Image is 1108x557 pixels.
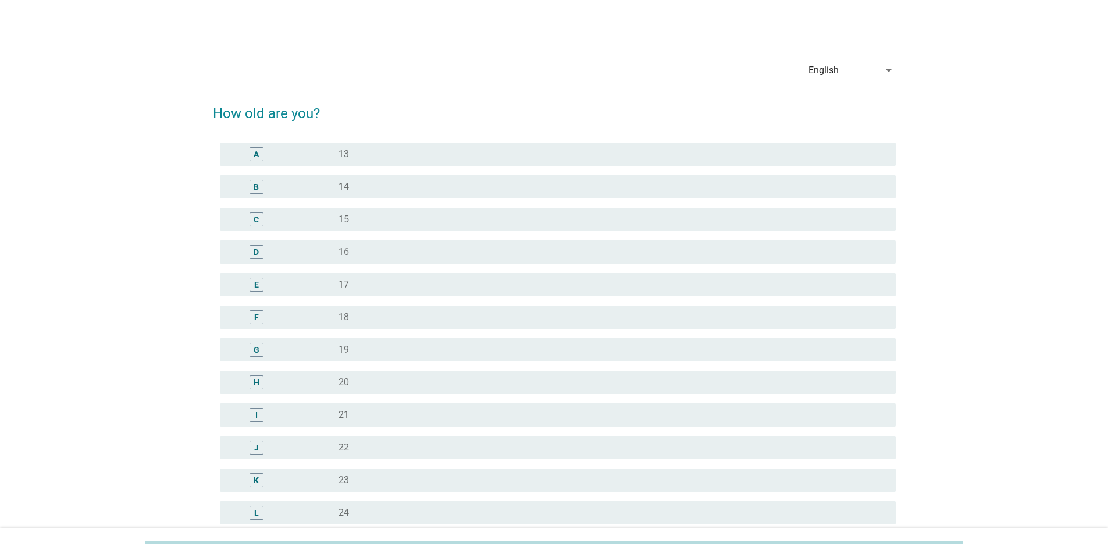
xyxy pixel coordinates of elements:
div: C [254,213,259,225]
div: B [254,180,259,193]
label: 19 [339,344,349,356]
label: 23 [339,474,349,486]
label: 21 [339,409,349,421]
div: E [254,278,259,290]
label: 17 [339,279,349,290]
div: D [254,246,259,258]
label: 22 [339,442,349,453]
div: A [254,148,259,160]
div: J [254,441,259,453]
div: F [254,311,259,323]
div: G [254,343,259,356]
label: 13 [339,148,349,160]
div: L [254,506,259,519]
div: English [808,65,839,76]
div: I [255,409,258,421]
label: 20 [339,377,349,388]
label: 15 [339,214,349,225]
i: arrow_drop_down [882,63,896,77]
label: 24 [339,507,349,519]
label: 16 [339,246,349,258]
h2: How old are you? [213,91,896,124]
label: 18 [339,311,349,323]
div: H [254,376,259,388]
label: 14 [339,181,349,193]
div: K [254,474,259,486]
